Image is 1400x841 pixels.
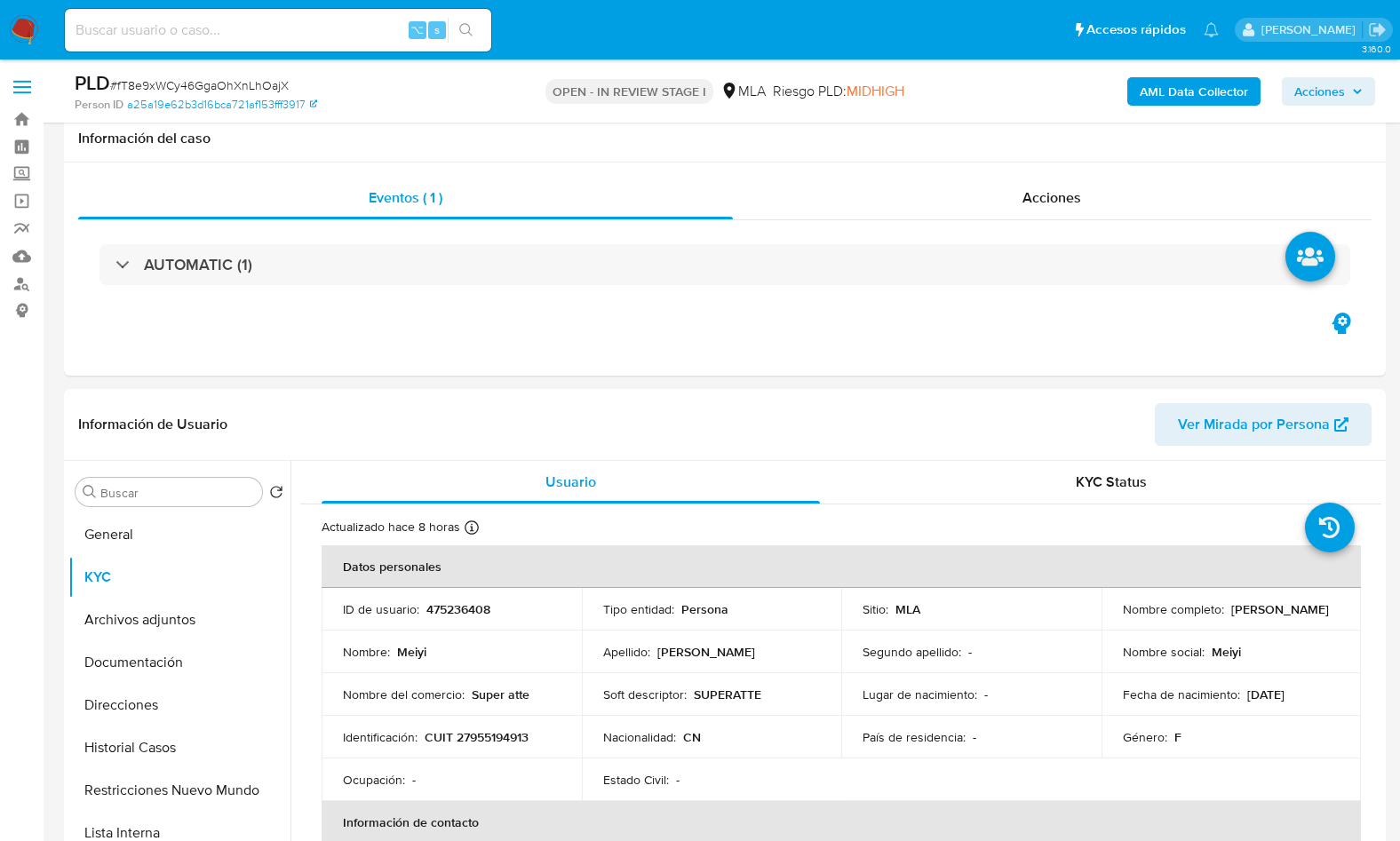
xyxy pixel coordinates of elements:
span: KYC Status [1076,472,1147,492]
p: ID de usuario : [343,601,419,617]
button: KYC [68,556,290,599]
h1: Información del caso [78,130,1372,147]
p: [PERSON_NAME] [1231,601,1329,617]
p: Super atte [472,686,529,702]
span: Accesos rápidos [1086,20,1186,39]
p: - [984,686,988,702]
span: ⌥ [410,21,424,38]
span: s [434,21,440,38]
h3: AUTOMATIC (1) [144,255,252,274]
p: Nombre del comercio : [343,686,465,702]
button: search-icon [448,18,484,43]
p: CN [683,729,701,745]
button: Acciones [1282,77,1375,106]
button: General [68,513,290,556]
p: - [968,644,972,660]
p: Nombre social : [1123,644,1205,660]
p: Género : [1123,729,1167,745]
span: MIDHIGH [847,81,904,101]
b: Person ID [75,97,123,113]
h1: Información de Usuario [78,416,227,433]
p: Fecha de nacimiento : [1123,686,1240,702]
p: Estado Civil : [603,772,669,788]
p: 475236408 [426,601,490,617]
th: Datos personales [322,545,1361,588]
p: [PERSON_NAME] [657,644,755,660]
span: Eventos ( 1 ) [369,187,442,208]
p: [DATE] [1247,686,1285,702]
p: - [676,772,680,788]
span: Acciones [1294,77,1345,106]
p: Actualizado hace 8 horas [322,519,460,536]
b: PLD [75,68,110,97]
a: a25a19e62b3d16bca721af153fff3917 [127,97,317,113]
a: Notificaciones [1204,22,1219,37]
p: Meiyi [397,644,426,660]
button: Buscar [83,485,97,499]
p: Sitio : [863,601,888,617]
p: Apellido : [603,644,650,660]
span: Usuario [545,472,596,492]
p: País de residencia : [863,729,966,745]
span: Acciones [1022,187,1081,208]
button: Archivos adjuntos [68,599,290,641]
button: Restricciones Nuevo Mundo [68,769,290,812]
p: Segundo apellido : [863,644,961,660]
span: Riesgo PLD: [773,82,904,101]
p: Ocupación : [343,772,405,788]
button: Ver Mirada por Persona [1155,403,1372,446]
p: Nombre : [343,644,390,660]
p: Tipo entidad : [603,601,674,617]
p: MLA [895,601,920,617]
input: Buscar usuario o caso... [65,19,491,42]
p: Nombre completo : [1123,601,1224,617]
span: # fT8e9xWCy46GgaOhXnLhOajX [110,76,289,94]
a: Salir [1368,20,1387,39]
input: Buscar [100,485,255,501]
p: - [412,772,416,788]
p: OPEN - IN REVIEW STAGE I [545,79,713,104]
button: Historial Casos [68,726,290,769]
p: F [1174,729,1181,745]
p: Lugar de nacimiento : [863,686,977,702]
p: Persona [681,601,728,617]
p: SUPERATTE [694,686,761,702]
p: Nacionalidad : [603,729,676,745]
button: Documentación [68,641,290,684]
p: CUIT 27955194913 [425,729,529,745]
div: AUTOMATIC (1) [99,244,1350,285]
div: MLA [720,82,766,101]
p: Identificación : [343,729,418,745]
button: Direcciones [68,684,290,726]
p: - [973,729,976,745]
p: Meiyi [1212,644,1241,660]
p: jian.marin@mercadolibre.com [1261,21,1362,38]
b: AML Data Collector [1140,77,1248,106]
p: Soft descriptor : [603,686,687,702]
span: Ver Mirada por Persona [1178,403,1330,446]
button: Volver al orden por defecto [269,485,283,504]
button: AML Data Collector [1127,77,1261,106]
